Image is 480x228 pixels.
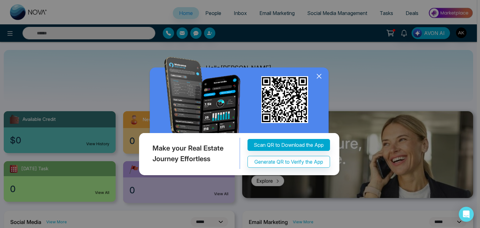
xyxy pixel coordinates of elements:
[137,57,342,178] img: QRModal
[261,76,308,123] img: qr_for_download_app.png
[247,139,330,151] button: Scan QR to Download the App
[459,207,474,222] div: Open Intercom Messenger
[137,138,240,169] div: Make your Real Estate Journey Effortless
[247,156,330,168] button: Generate QR to Verify the App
